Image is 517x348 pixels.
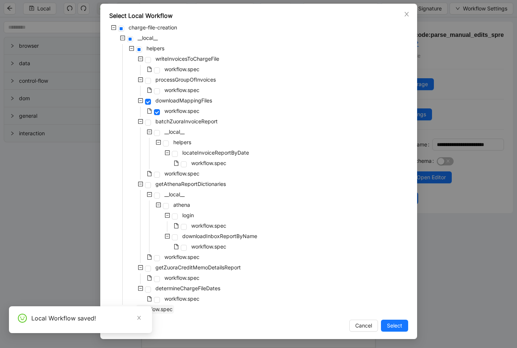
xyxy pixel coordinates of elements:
[164,295,199,302] span: workflow.spec
[147,192,152,197] span: minus-square
[138,56,143,61] span: minus-square
[136,315,142,320] span: close
[163,65,201,74] span: workflow.spec
[155,264,241,271] span: getZuoraCreditMemoDetailsReport
[164,87,199,93] span: workflow.spec
[154,284,222,293] span: determineChargeFileDates
[164,191,185,197] span: __local__
[18,314,27,323] span: smile
[191,243,226,250] span: workflow.spec
[127,23,179,32] span: charge-file-creation
[172,138,193,147] span: helpers
[165,213,170,218] span: minus-square
[163,169,201,178] span: workflow.spec
[174,223,179,228] span: file
[155,118,218,124] span: batchZuoraInvoiceReport
[138,286,143,291] span: minus-square
[163,253,201,262] span: workflow.spec
[136,305,174,314] span: workflow.spec
[111,25,116,30] span: minus-square
[163,107,201,116] span: workflow.spec
[138,77,143,82] span: minus-square
[404,11,410,17] span: close
[155,285,220,291] span: determineChargeFileDates
[155,181,226,187] span: getAthenaReportDictionaries
[172,200,192,209] span: athena
[164,129,185,135] span: __local__
[191,222,226,229] span: workflow.spec
[349,320,378,332] button: Cancel
[156,202,161,208] span: minus-square
[182,233,257,239] span: downloadInboxReportByName
[164,170,199,177] span: workflow.spec
[163,127,186,136] span: __local__
[154,54,221,63] span: writeInvoicesToChargeFile
[147,171,152,176] span: file
[182,212,194,218] span: login
[154,263,242,272] span: getZuoraCreditMemoDetailsReport
[163,190,186,199] span: __local__
[147,108,152,114] span: file
[181,211,195,220] span: login
[164,254,199,260] span: workflow.spec
[138,181,143,187] span: minus-square
[163,294,201,303] span: workflow.spec
[174,244,179,249] span: file
[147,296,152,301] span: file
[163,273,201,282] span: workflow.spec
[164,275,199,281] span: workflow.spec
[154,117,219,126] span: batchZuoraInvoiceReport
[173,139,191,145] span: helpers
[164,66,199,72] span: workflow.spec
[191,160,226,166] span: workflow.spec
[147,275,152,281] span: file
[136,34,159,42] span: __local__
[190,159,228,168] span: workflow.spec
[181,148,250,157] span: locateInvoiceReportByDate
[182,149,249,156] span: locateInvoiceReportByDate
[147,88,152,93] span: file
[138,119,143,124] span: minus-square
[190,242,228,251] span: workflow.spec
[190,221,228,230] span: workflow.spec
[165,150,170,155] span: minus-square
[154,180,227,189] span: getAthenaReportDictionaries
[138,265,143,270] span: minus-square
[147,254,152,260] span: file
[387,322,402,330] span: Select
[181,232,259,241] span: downloadInboxReportByName
[163,86,201,95] span: workflow.spec
[31,314,143,323] div: Local Workflow saved!
[156,140,161,145] span: minus-square
[138,35,158,41] span: __local__
[154,75,217,84] span: processGroupOfInvoices
[165,234,170,239] span: minus-square
[164,108,199,114] span: workflow.spec
[129,46,134,51] span: minus-square
[174,161,179,166] span: file
[145,44,166,53] span: helpers
[173,202,190,208] span: athena
[154,96,214,105] span: downloadMappingFiles
[129,24,177,31] span: charge-file-creation
[109,11,408,20] div: Select Local Workflow
[155,56,219,62] span: writeInvoicesToChargeFile
[155,76,216,83] span: processGroupOfInvoices
[147,129,152,135] span: minus-square
[146,45,164,51] span: helpers
[138,98,143,103] span: minus-square
[381,320,408,332] button: Select
[147,67,152,72] span: file
[155,97,212,104] span: downloadMappingFiles
[120,35,125,41] span: minus-square
[138,306,173,312] span: workflow.spec
[355,322,372,330] span: Cancel
[403,10,411,18] button: Close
